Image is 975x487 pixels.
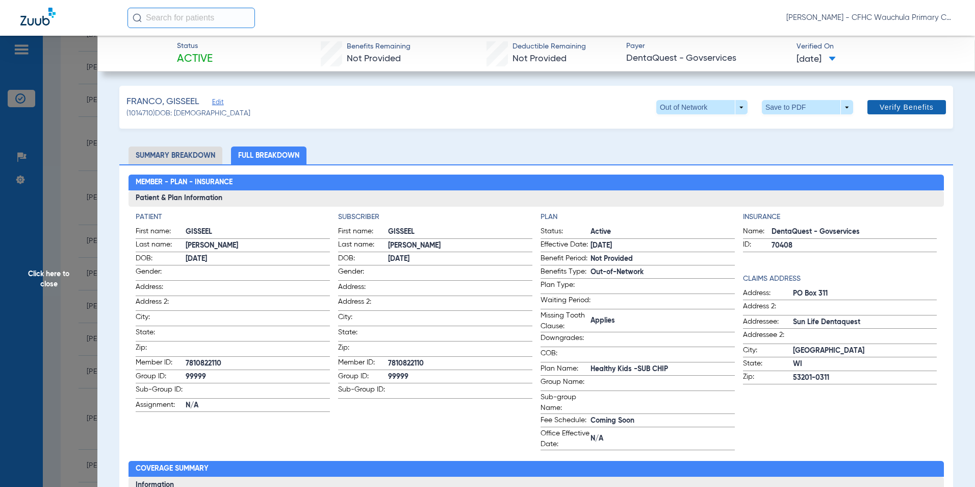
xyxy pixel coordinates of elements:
[793,317,937,328] span: Sun Life Dentaquest
[129,461,944,477] h2: Coverage Summary
[338,226,388,238] span: First name:
[338,327,388,341] span: State:
[129,190,944,207] h3: Patient & Plan Information
[186,240,330,251] span: [PERSON_NAME]
[743,212,937,223] h4: Insurance
[136,312,186,326] span: City:
[136,253,186,265] span: DOB:
[541,280,591,294] span: Plan Type:
[743,288,793,300] span: Address:
[743,330,793,344] span: Addressee 2:
[591,416,735,426] span: Coming Soon
[136,357,186,370] span: Member ID:
[338,212,532,223] h4: Subscriber
[388,240,532,251] span: [PERSON_NAME]
[186,254,330,264] span: [DATE]
[743,316,793,329] span: Addressee:
[338,384,388,398] span: Sub-Group ID:
[338,357,388,370] span: Member ID:
[591,364,735,375] span: Healthy Kids -SUB CHIP
[541,333,591,347] span: Downgrades:
[541,226,591,238] span: Status:
[186,400,330,411] span: N/A
[591,267,735,278] span: Out-of-Network
[126,95,199,108] span: FRANCO, GISSEEL
[924,438,975,487] iframe: Chat Widget
[388,358,532,369] span: 7810822110
[338,239,388,252] span: Last name:
[743,301,793,315] span: Address 2:
[136,327,186,341] span: State:
[212,99,221,108] span: Edit
[591,240,735,251] span: [DATE]
[136,371,186,383] span: Group ID:
[129,175,944,191] h2: Member - Plan - Insurance
[743,274,937,284] h4: Claims Address
[338,343,388,356] span: Zip:
[136,297,186,310] span: Address 2:
[388,227,532,237] span: GISSEEL
[136,384,186,398] span: Sub-Group ID:
[20,8,56,26] img: Zuub Logo
[512,41,586,52] span: Deductible Remaining
[338,266,388,280] span: Gender:
[541,428,591,450] span: Office Effective Date:
[743,372,793,384] span: Zip:
[797,41,958,52] span: Verified On
[133,13,142,22] img: Search Icon
[656,100,748,114] button: Out of Network
[388,372,532,382] span: 99999
[388,254,532,264] span: [DATE]
[797,53,836,66] span: [DATE]
[743,358,793,371] span: State:
[338,297,388,310] span: Address 2:
[772,227,937,237] span: DentaQuest - Govservices
[762,100,853,114] button: Save to PDF
[793,346,937,356] span: [GEOGRAPHIC_DATA]
[136,400,186,412] span: Assignment:
[626,41,788,52] span: Payer
[541,363,591,376] span: Plan Name:
[512,54,567,63] span: Not Provided
[541,253,591,265] span: Benefit Period:
[591,227,735,237] span: Active
[338,282,388,296] span: Address:
[136,266,186,280] span: Gender:
[136,212,330,223] h4: Patient
[127,8,255,28] input: Search for patients
[541,392,591,413] span: Sub-group Name:
[347,41,410,52] span: Benefits Remaining
[772,240,937,251] span: 70408
[541,415,591,427] span: Fee Schedule:
[186,358,330,369] span: 7810822110
[126,108,250,119] span: (1014710) DOB: [DEMOGRAPHIC_DATA]
[743,345,793,357] span: City:
[231,147,306,164] li: Full Breakdown
[347,54,401,63] span: Not Provided
[186,372,330,382] span: 99999
[129,147,222,164] li: Summary Breakdown
[793,359,937,370] span: WI
[591,254,735,264] span: Not Provided
[136,226,186,238] span: First name:
[591,433,735,444] span: N/A
[793,373,937,383] span: 53201-0311
[186,227,330,237] span: GISSEEL
[591,315,735,326] span: Applies
[786,13,955,23] span: [PERSON_NAME] - CFHC Wauchula Primary Care Dental
[541,212,735,223] h4: Plan
[541,266,591,279] span: Benefits Type:
[338,371,388,383] span: Group ID:
[541,239,591,252] span: Effective Date:
[338,253,388,265] span: DOB:
[136,239,186,252] span: Last name:
[136,282,186,296] span: Address:
[880,103,934,111] span: Verify Benefits
[541,310,591,332] span: Missing Tooth Clause:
